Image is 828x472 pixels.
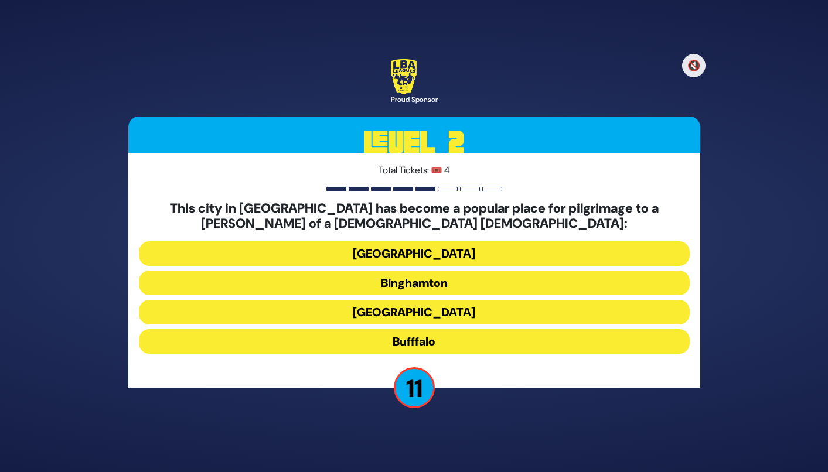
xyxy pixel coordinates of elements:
[139,271,690,295] button: Binghamton
[394,367,435,408] p: 11
[128,117,700,169] h3: Level 2
[139,201,690,232] h5: This city in [GEOGRAPHIC_DATA] has become a popular place for pilgrimage to a [PERSON_NAME] of a ...
[139,300,690,324] button: [GEOGRAPHIC_DATA]
[139,329,690,354] button: Bufffalo
[139,163,690,177] p: Total Tickets: 🎟️ 4
[139,241,690,266] button: [GEOGRAPHIC_DATA]
[391,59,417,94] img: LBA
[391,94,438,105] div: Proud Sponsor
[682,54,706,77] button: 🔇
